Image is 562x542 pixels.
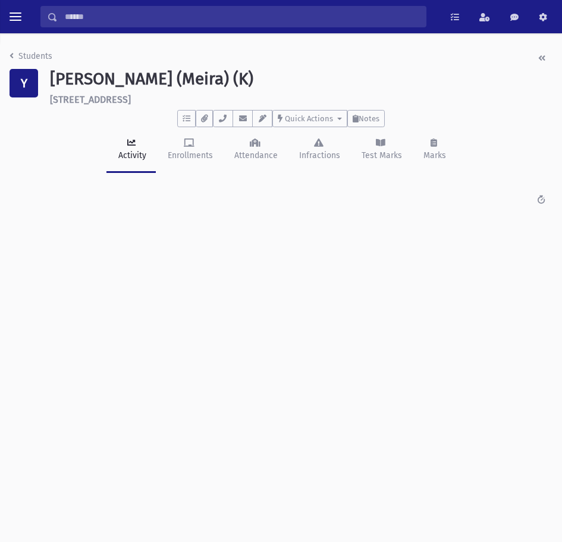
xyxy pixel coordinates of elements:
[285,114,333,123] span: Quick Actions
[232,149,278,162] div: Attendance
[347,110,385,127] button: Notes
[359,114,379,123] span: Notes
[50,94,552,105] h6: [STREET_ADDRESS]
[5,6,26,27] button: toggle menu
[297,149,340,162] div: Infractions
[222,127,287,173] a: Attendance
[106,127,156,173] a: Activity
[58,6,426,27] input: Search
[165,149,213,162] div: Enrollments
[50,69,552,89] h1: [PERSON_NAME] (Meira) (K)
[412,127,456,173] a: Marks
[156,127,222,173] a: Enrollments
[272,110,347,127] button: Quick Actions
[116,149,146,162] div: Activity
[10,51,52,61] a: Students
[350,127,412,173] a: Test Marks
[10,69,38,97] div: Y
[421,149,446,162] div: Marks
[359,149,402,162] div: Test Marks
[10,50,52,67] nav: breadcrumb
[287,127,350,173] a: Infractions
